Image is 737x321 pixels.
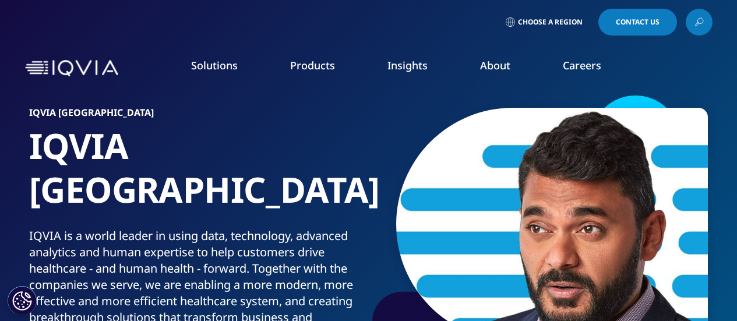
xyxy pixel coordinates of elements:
[191,58,238,72] a: Solutions
[8,286,37,315] button: Cookies Settings
[563,58,601,72] a: Careers
[387,58,428,72] a: Insights
[598,9,677,36] a: Contact Us
[518,17,583,27] span: Choose a Region
[29,124,364,228] h1: IQVIA [GEOGRAPHIC_DATA]
[480,58,510,72] a: About
[290,58,335,72] a: Products
[616,19,660,26] span: Contact Us
[25,60,118,77] img: IQVIA Healthcare Information Technology and Pharma Clinical Research Company
[123,41,713,96] nav: Primary
[29,108,364,124] h6: IQVIA [GEOGRAPHIC_DATA]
